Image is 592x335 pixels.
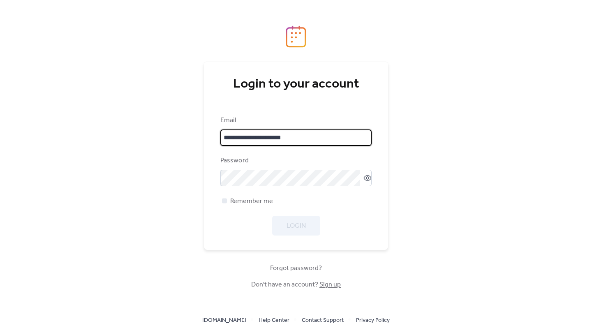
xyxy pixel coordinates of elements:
[259,316,289,326] span: Help Center
[220,76,372,92] div: Login to your account
[270,263,322,273] span: Forgot password?
[251,280,341,290] span: Don't have an account?
[319,278,341,291] a: Sign up
[259,315,289,325] a: Help Center
[302,316,344,326] span: Contact Support
[220,116,370,125] div: Email
[356,316,390,326] span: Privacy Policy
[220,156,370,166] div: Password
[202,316,246,326] span: [DOMAIN_NAME]
[230,196,273,206] span: Remember me
[270,266,322,270] a: Forgot password?
[356,315,390,325] a: Privacy Policy
[302,315,344,325] a: Contact Support
[286,25,306,48] img: logo
[202,315,246,325] a: [DOMAIN_NAME]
